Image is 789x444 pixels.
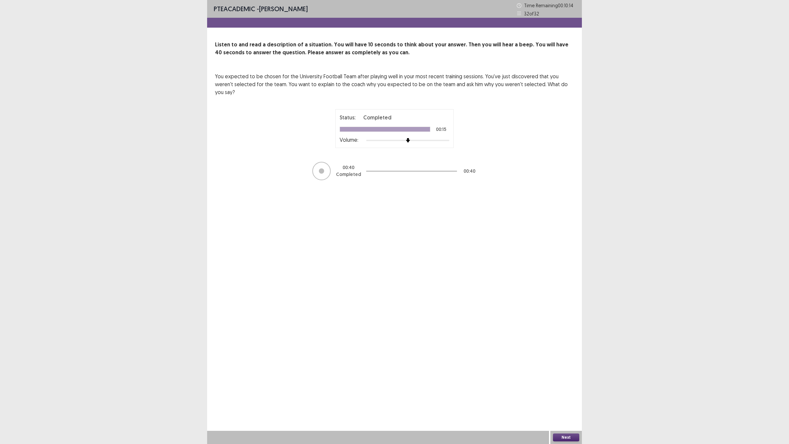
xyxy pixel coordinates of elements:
[340,113,355,121] p: Status:
[215,41,574,57] p: Listen to and read a description of a situation. You will have 10 seconds to think about your ans...
[524,2,575,9] p: Time Remaining 00 : 10 : 14
[524,10,539,17] p: 32 of 32
[214,4,308,14] p: - [PERSON_NAME]
[406,138,410,143] img: arrow-thumb
[553,433,579,441] button: Next
[363,113,392,121] p: Completed
[215,72,574,96] p: You expected to be chosen for the University Football Team after playing well in your most recent...
[336,171,361,178] p: Completed
[214,5,255,13] span: PTE academic
[343,164,354,171] p: 00 : 40
[436,127,446,132] p: 00:15
[464,168,475,175] p: 00 : 40
[340,136,358,144] p: Volume:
